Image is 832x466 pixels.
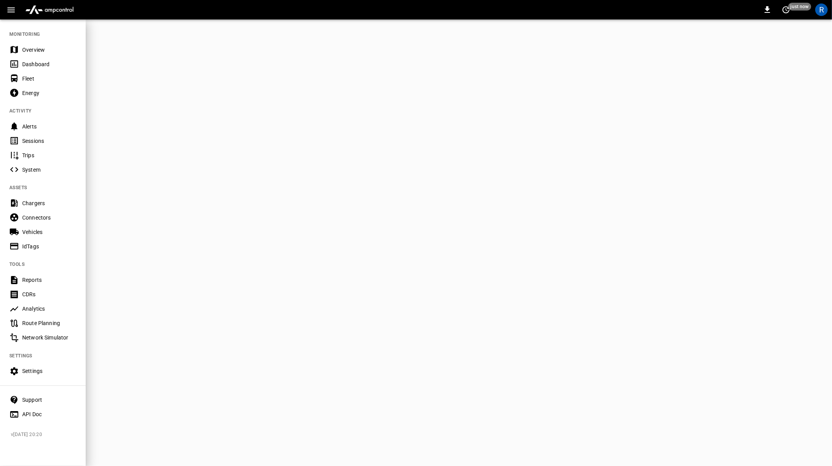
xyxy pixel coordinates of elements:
div: Network Simulator [22,334,76,341]
div: Chargers [22,199,76,207]
div: Sessions [22,137,76,145]
div: CDRs [22,290,76,298]
div: Support [22,396,76,404]
div: Dashboard [22,60,76,68]
div: API Doc [22,410,76,418]
div: Settings [22,367,76,375]
div: Overview [22,46,76,54]
div: Vehicles [22,228,76,236]
div: IdTags [22,243,76,250]
div: Alerts [22,123,76,130]
span: just now [788,3,811,11]
div: Connectors [22,214,76,222]
div: Trips [22,151,76,159]
div: Reports [22,276,76,284]
div: Fleet [22,75,76,83]
div: Analytics [22,305,76,313]
div: Energy [22,89,76,97]
button: set refresh interval [780,4,792,16]
div: System [22,166,76,174]
span: v [DATE] 20:20 [11,431,79,439]
div: profile-icon [815,4,828,16]
img: ampcontrol.io logo [22,2,77,17]
div: Route Planning [22,319,76,327]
